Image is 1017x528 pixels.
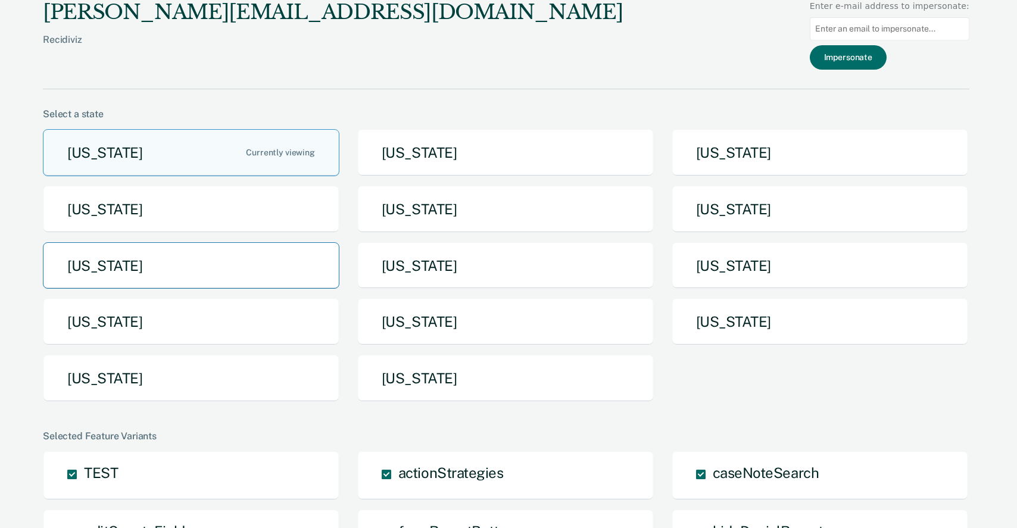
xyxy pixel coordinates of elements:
[357,355,654,402] button: [US_STATE]
[810,17,969,40] input: Enter an email to impersonate...
[43,186,339,233] button: [US_STATE]
[672,129,968,176] button: [US_STATE]
[810,45,887,70] button: Impersonate
[357,298,654,345] button: [US_STATE]
[672,242,968,289] button: [US_STATE]
[43,242,339,289] button: [US_STATE]
[43,430,969,442] div: Selected Feature Variants
[672,186,968,233] button: [US_STATE]
[398,464,503,481] span: actionStrategies
[43,108,969,120] div: Select a state
[84,464,118,481] span: TEST
[357,129,654,176] button: [US_STATE]
[357,186,654,233] button: [US_STATE]
[43,34,623,64] div: Recidiviz
[43,298,339,345] button: [US_STATE]
[43,355,339,402] button: [US_STATE]
[357,242,654,289] button: [US_STATE]
[43,129,339,176] button: [US_STATE]
[672,298,968,345] button: [US_STATE]
[713,464,819,481] span: caseNoteSearch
